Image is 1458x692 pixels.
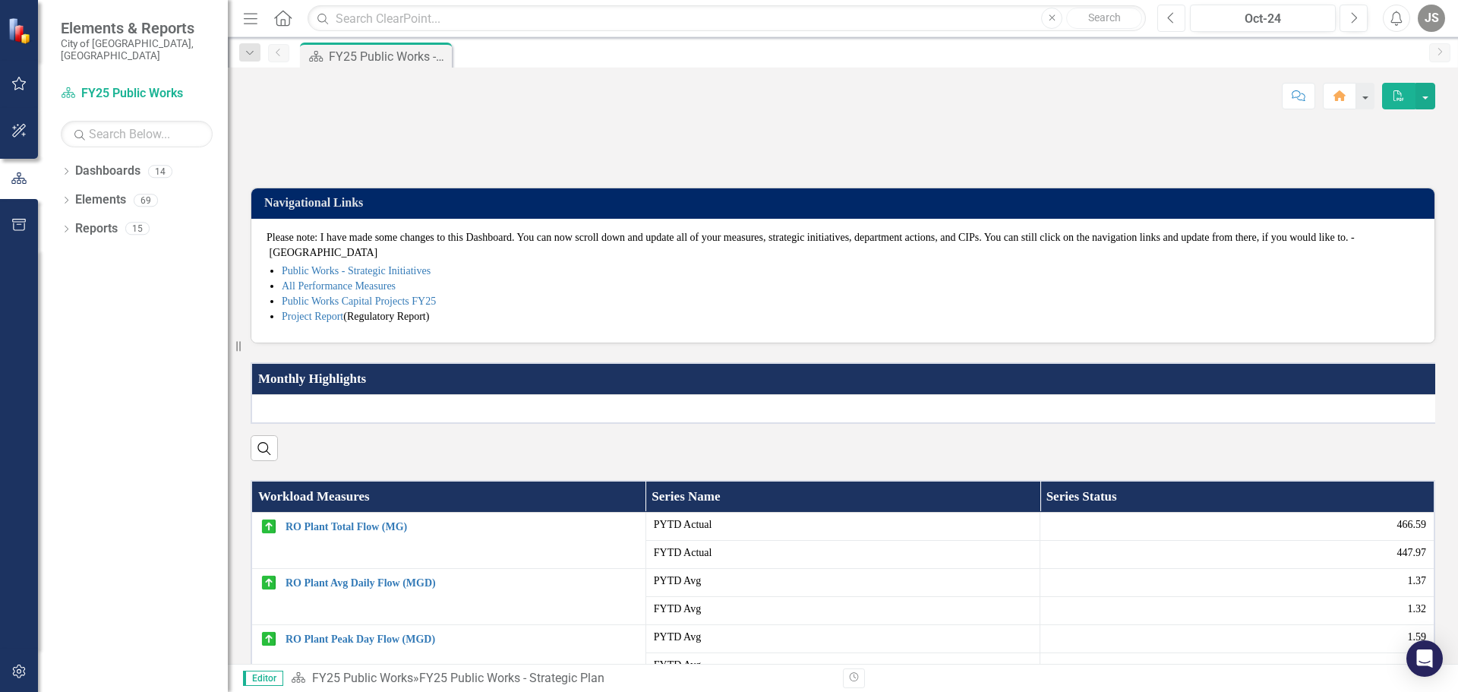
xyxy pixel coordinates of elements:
[61,85,213,103] a: FY25 Public Works
[1397,517,1427,532] span: 466.59
[654,574,1032,589] span: PYTD Avg
[260,630,278,648] img: On Target
[260,574,278,592] img: On Target
[1408,574,1427,589] span: 1.37
[61,121,213,147] input: Search Below...
[1406,640,1443,677] div: Open Intercom Messenger
[260,517,278,536] img: On Target
[1408,602,1427,617] span: 1.32
[282,311,343,322] a: Project Report
[1066,8,1142,29] button: Search
[654,545,1032,561] span: FYTD Actual
[125,223,150,235] div: 15
[61,19,213,37] span: Elements & Reports
[1195,10,1330,28] div: Oct-24
[75,191,126,209] a: Elements
[286,634,638,645] a: RO Plant Peak Day Flow (MGD)
[75,220,118,238] a: Reports
[1088,11,1121,24] span: Search
[654,658,1032,673] span: FYTD Avg
[251,513,645,569] td: Double-Click to Edit Right Click for Context Menu
[61,37,213,62] small: City of [GEOGRAPHIC_DATA], [GEOGRAPHIC_DATA]
[1190,5,1336,32] button: Oct-24
[291,670,832,687] div: »
[1418,5,1445,32] button: JS
[243,671,283,686] span: Editor
[251,625,645,681] td: Double-Click to Edit Right Click for Context Menu
[329,47,448,66] div: FY25 Public Works - Strategic Plan
[7,16,36,45] img: ClearPoint Strategy
[264,196,1427,210] h3: Navigational Links
[308,5,1146,32] input: Search ClearPoint...
[654,517,1032,532] span: PYTD Actual
[134,194,158,207] div: 69
[282,265,431,276] a: Public Works - Strategic Initiatives
[654,602,1032,617] span: FYTD Avg
[282,295,436,307] a: Public Works Capital Projects FY25
[286,577,638,589] a: RO Plant Avg Daily Flow (MGD)
[312,671,413,685] a: FY25 Public Works
[286,521,638,532] a: RO Plant Total Flow (MG)
[267,230,1419,261] p: Please note: I have made some changes to this Dashboard. You can now scroll down and update all o...
[148,165,172,178] div: 14
[75,163,140,180] a: Dashboards
[282,280,396,292] a: All Performance Measures
[1408,630,1427,645] span: 1.59
[282,309,1419,324] li: (Regulatory Report)
[251,569,645,625] td: Double-Click to Edit Right Click for Context Menu
[419,671,604,685] div: FY25 Public Works - Strategic Plan
[654,630,1032,645] span: PYTD Avg
[1397,545,1427,561] span: 447.97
